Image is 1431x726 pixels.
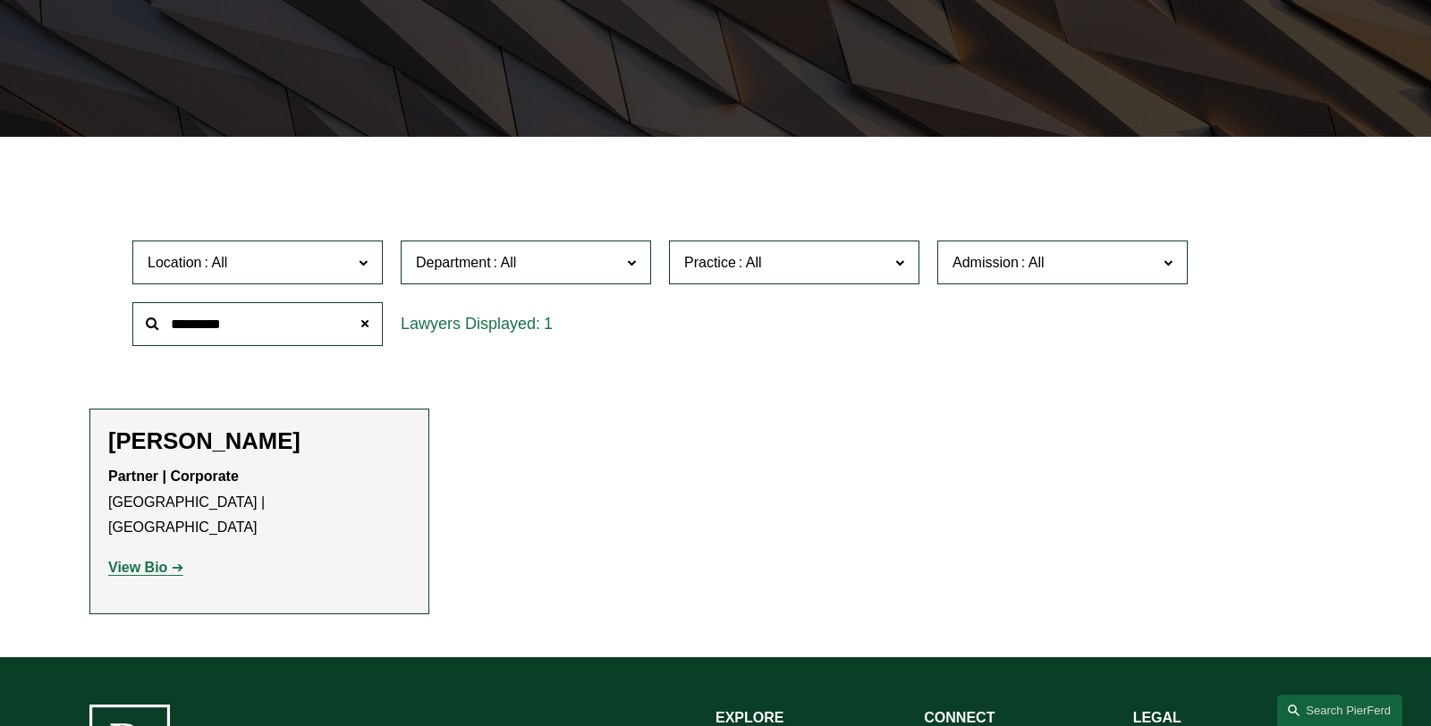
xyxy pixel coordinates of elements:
[108,560,183,575] a: View Bio
[924,710,995,725] strong: CONNECT
[1133,710,1181,725] strong: LEGAL
[544,315,553,333] span: 1
[416,255,491,270] span: Department
[108,469,239,484] strong: Partner | Corporate
[953,255,1019,270] span: Admission
[108,427,411,455] h2: [PERSON_NAME]
[148,255,202,270] span: Location
[715,710,783,725] strong: EXPLORE
[1277,695,1402,726] a: Search this site
[108,464,411,541] p: [GEOGRAPHIC_DATA] | [GEOGRAPHIC_DATA]
[108,560,167,575] strong: View Bio
[684,255,736,270] span: Practice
